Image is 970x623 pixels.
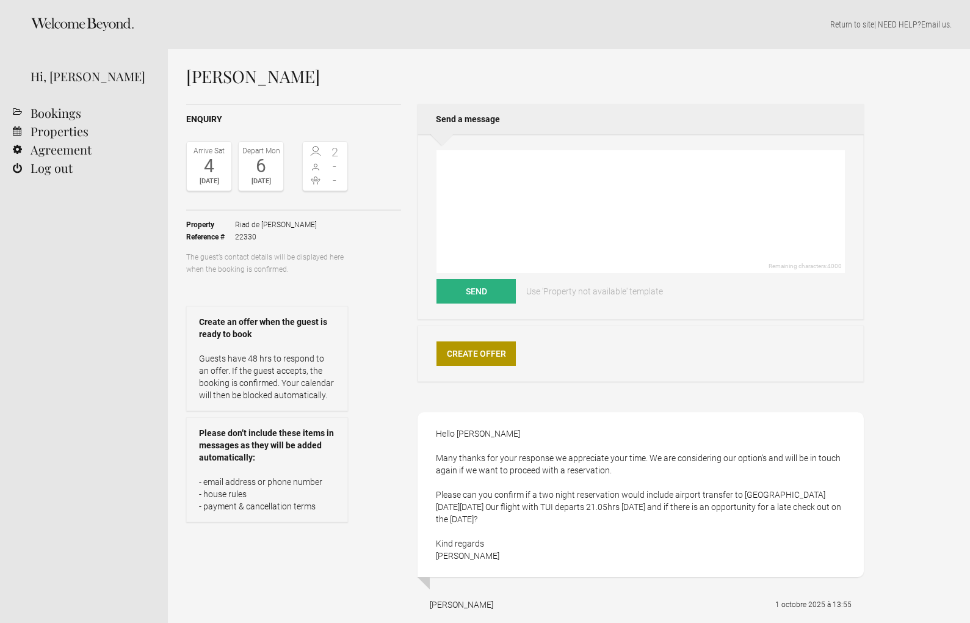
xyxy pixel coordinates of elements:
[242,175,280,188] div: [DATE]
[436,341,516,366] a: Create Offer
[190,175,228,188] div: [DATE]
[325,160,345,172] span: -
[418,104,864,134] h2: Send a message
[430,599,493,611] div: [PERSON_NAME]
[830,20,874,29] a: Return to site
[199,316,335,340] strong: Create an offer when the guest is ready to book
[186,18,952,31] p: | NEED HELP? .
[418,412,864,577] div: Hello [PERSON_NAME] Many thanks for your response we appreciate your time. We are considering our...
[921,20,950,29] a: Email us
[186,113,401,126] h2: Enquiry
[235,231,317,243] span: 22330
[186,219,235,231] strong: Property
[186,251,348,275] p: The guest’s contact details will be displayed here when the booking is confirmed.
[199,352,335,401] p: Guests have 48 hrs to respond to an offer. If the guest accepts, the booking is confirmed. Your c...
[775,600,852,609] flynt-date-display: 1 octobre 2025 à 13:55
[199,427,335,464] strong: Please don’t include these items in messages as they will be added automatically:
[190,157,228,175] div: 4
[186,67,864,86] h1: [PERSON_NAME]
[31,67,150,86] div: Hi, [PERSON_NAME]
[436,279,516,304] button: Send
[235,219,317,231] span: Riad de [PERSON_NAME]
[242,145,280,157] div: Depart Mon
[199,476,335,512] p: - email address or phone number - house rules - payment & cancellation terms
[325,174,345,186] span: -
[242,157,280,175] div: 6
[186,231,235,243] strong: Reference #
[190,145,228,157] div: Arrive Sat
[518,279,671,304] a: Use 'Property not available' template
[325,146,345,158] span: 2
